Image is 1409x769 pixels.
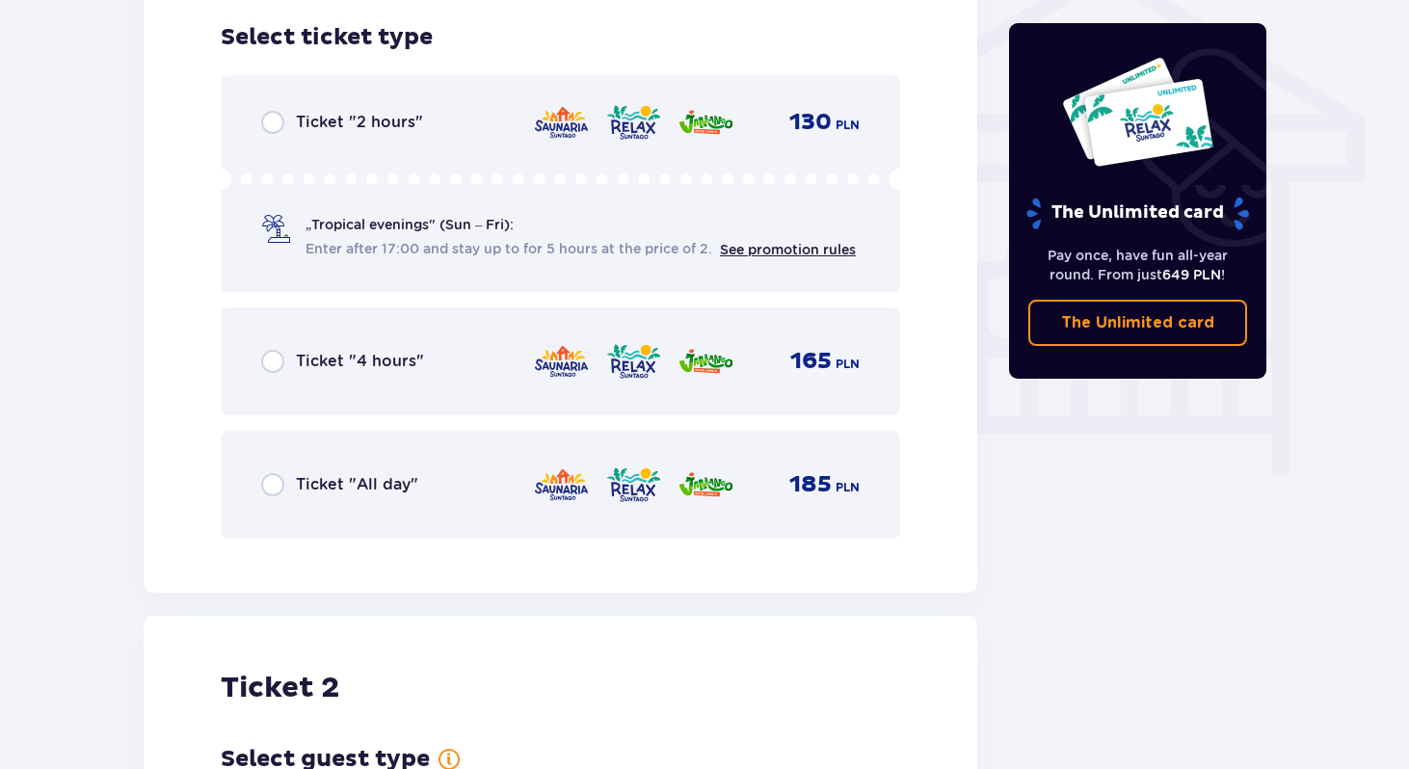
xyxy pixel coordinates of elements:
[221,670,339,706] p: Ticket 2
[720,242,856,257] a: See promotion rules
[296,474,418,495] p: Ticket "All day"
[296,112,423,133] p: Ticket "2 hours"
[678,102,734,143] img: zone logo
[1028,300,1248,346] a: The Unlimited card
[533,464,590,505] img: zone logo
[306,239,712,258] span: Enter after 17:00 and stay up to for 5 hours at the price of 2.
[1162,267,1221,282] span: 649 PLN
[789,108,832,137] p: 130
[836,356,860,373] p: PLN
[678,341,734,382] img: zone logo
[790,347,832,376] p: 165
[836,117,860,134] p: PLN
[1061,312,1214,333] p: The Unlimited card
[605,341,662,382] img: zone logo
[221,23,433,52] p: Select ticket type
[678,464,734,505] img: zone logo
[1028,246,1248,284] p: Pay once, have fun all-year round. From just !
[296,351,424,372] p: Ticket "4 hours"
[533,102,590,143] img: zone logo
[533,341,590,382] img: zone logo
[605,102,662,143] img: zone logo
[836,479,860,496] p: PLN
[306,215,514,234] p: „Tropical evenings" (Sun – Fri):
[1024,197,1251,230] p: The Unlimited card
[605,464,662,505] img: zone logo
[789,470,832,499] p: 185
